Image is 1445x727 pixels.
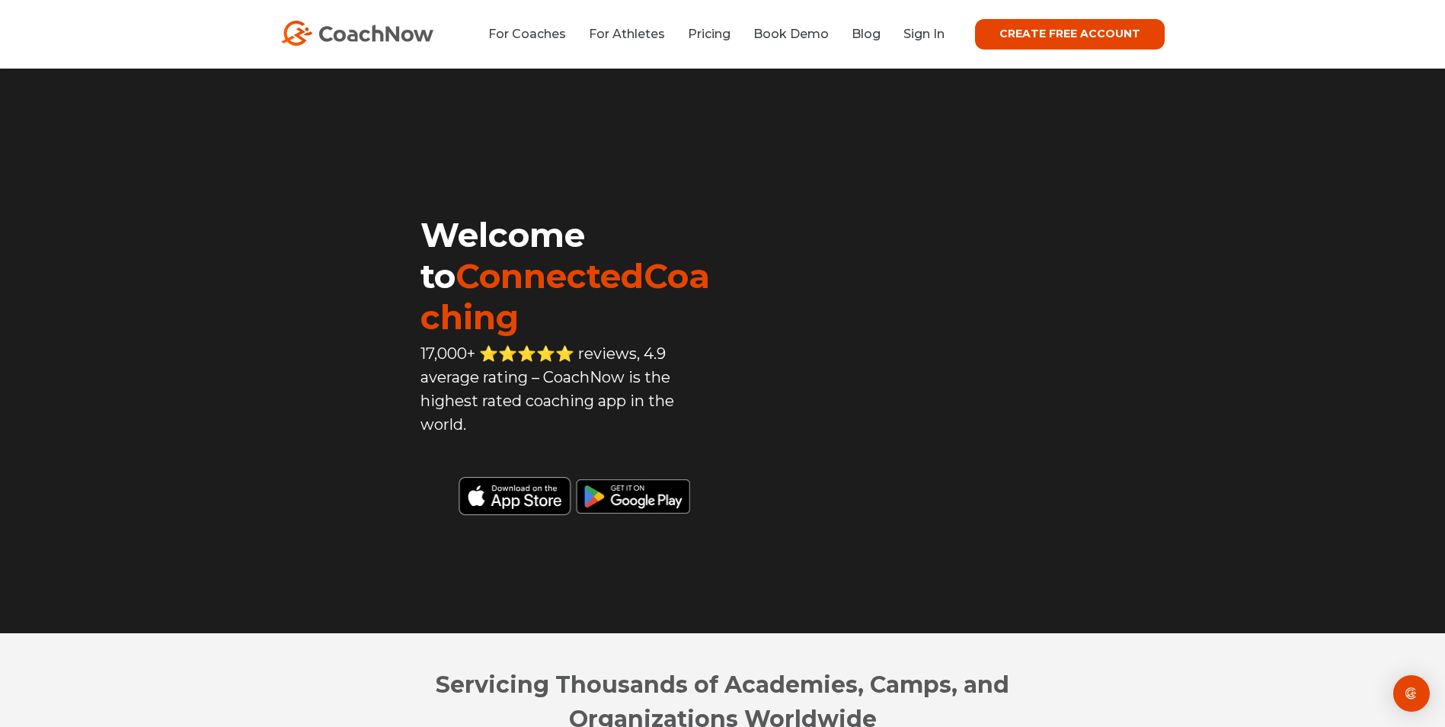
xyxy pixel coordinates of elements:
a: For Coaches [488,27,566,41]
span: 17,000+ ⭐️⭐️⭐️⭐️⭐️ reviews, 4.9 average rating – CoachNow is the highest rated coaching app in th... [420,344,674,434]
a: For Athletes [589,27,665,41]
span: ConnectedCoaching [420,255,710,338]
a: CREATE FREE ACCOUNT [975,19,1165,50]
h1: Welcome to [420,214,722,338]
a: Book Demo [753,27,829,41]
img: CoachNow Logo [281,21,433,46]
img: Black Download CoachNow on the App Store Button [420,469,722,515]
a: Sign In [903,27,945,41]
div: Open Intercom Messenger [1393,675,1430,712]
a: Blog [852,27,881,41]
a: Pricing [688,27,730,41]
